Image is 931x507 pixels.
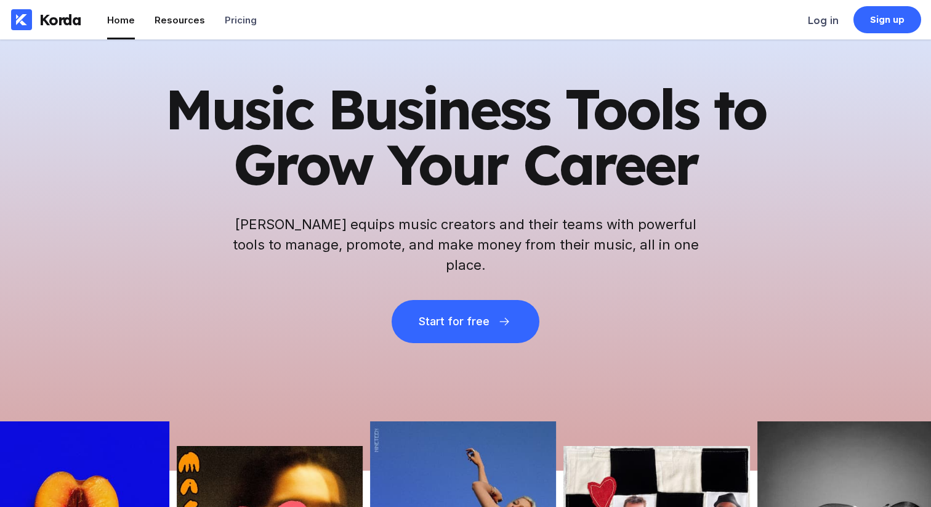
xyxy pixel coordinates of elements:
[870,14,905,26] div: Sign up
[808,14,839,26] div: Log in
[107,14,135,26] div: Home
[232,214,699,275] h2: [PERSON_NAME] equips music creators and their teams with powerful tools to manage, promote, and m...
[225,14,257,26] div: Pricing
[155,14,205,26] div: Resources
[419,315,489,328] div: Start for free
[392,300,539,343] button: Start for free
[39,10,81,29] div: Korda
[164,81,767,192] h1: Music Business Tools to Grow Your Career
[853,6,921,33] a: Sign up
